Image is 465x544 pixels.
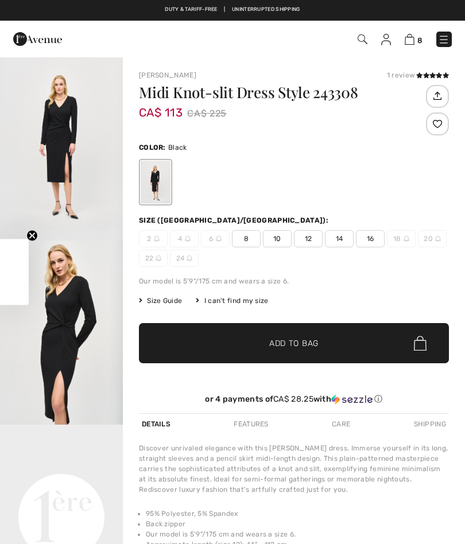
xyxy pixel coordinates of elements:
[331,394,373,405] img: Sezzle
[404,236,409,242] img: ring-m.svg
[139,230,168,247] span: 2
[146,519,449,529] li: Back zipper
[414,336,427,351] img: Bag.svg
[139,414,173,434] div: Details
[139,394,449,405] div: or 4 payments of with
[26,230,38,242] button: Close teaser
[170,230,199,247] span: 4
[139,143,166,151] span: Color:
[418,230,447,247] span: 20
[139,85,423,100] h1: Midi Knot-slit Dress Style 243308
[435,236,441,242] img: ring-m.svg
[405,34,414,45] img: Shopping Bag
[216,236,222,242] img: ring-m.svg
[263,230,292,247] span: 10
[168,143,187,151] span: Black
[139,71,196,79] a: [PERSON_NAME]
[139,94,183,119] span: CA$ 113
[411,414,449,434] div: Shipping
[329,414,353,434] div: Care
[196,296,268,306] div: I can't find my size
[139,250,168,267] span: 22
[231,414,271,434] div: Features
[294,230,323,247] span: 12
[428,86,447,106] img: Share
[139,276,449,286] div: Our model is 5'9"/175 cm and wears a size 6.
[381,34,391,45] img: My Info
[387,70,449,80] div: 1 review
[187,105,227,122] span: CA$ 225
[232,230,261,247] span: 8
[170,250,199,267] span: 24
[405,32,423,46] a: 8
[13,33,62,44] a: 1ère Avenue
[358,34,367,44] img: Search
[273,394,313,404] span: CA$ 28.25
[325,230,354,247] span: 14
[139,394,449,409] div: or 4 payments ofCA$ 28.25withSezzle Click to learn more about Sezzle
[139,296,182,306] span: Size Guide
[141,161,170,204] div: Black
[139,323,449,363] button: Add to Bag
[387,230,416,247] span: 18
[438,34,449,45] img: Menu
[356,230,385,247] span: 16
[146,508,449,519] li: 95% Polyester, 5% Spandex
[269,337,319,349] span: Add to Bag
[201,230,230,247] span: 6
[187,255,192,261] img: ring-m.svg
[139,215,331,226] div: Size ([GEOGRAPHIC_DATA]/[GEOGRAPHIC_DATA]):
[417,36,423,45] span: 8
[154,236,160,242] img: ring-m.svg
[185,236,191,242] img: ring-m.svg
[146,529,449,539] li: Our model is 5'9"/175 cm and wears a size 6.
[13,28,62,50] img: 1ère Avenue
[139,443,449,495] div: Discover unrivaled elegance with this [PERSON_NAME] dress. Immerse yourself in its long, straight...
[156,255,161,261] img: ring-m.svg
